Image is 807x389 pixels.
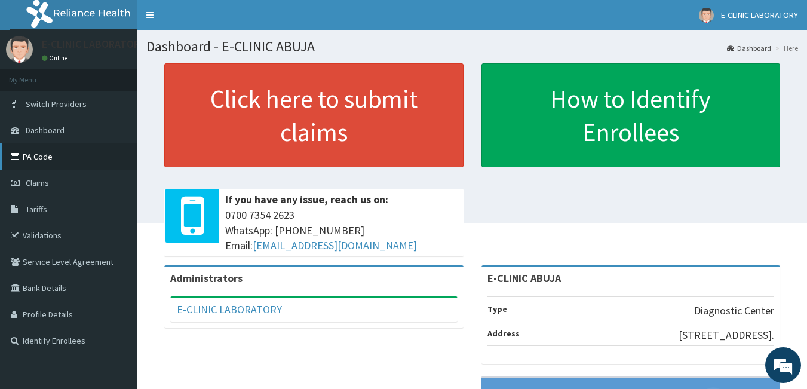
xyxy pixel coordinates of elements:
span: E-CLINIC LABORATORY [721,10,798,20]
b: Address [487,328,520,339]
span: Claims [26,177,49,188]
a: Online [42,54,70,62]
strong: E-CLINIC ABUJA [487,271,561,285]
a: How to Identify Enrollees [481,63,781,167]
a: [EMAIL_ADDRESS][DOMAIN_NAME] [253,238,417,252]
a: E-CLINIC LABORATORY [177,302,282,316]
a: Dashboard [727,43,771,53]
img: User Image [699,8,714,23]
span: Switch Providers [26,99,87,109]
a: Click here to submit claims [164,63,464,167]
span: Dashboard [26,125,65,136]
b: If you have any issue, reach us on: [225,192,388,206]
b: Administrators [170,271,243,285]
span: Tariffs [26,204,47,215]
b: Type [487,304,507,314]
p: Diagnostic Center [694,303,774,318]
h1: Dashboard - E-CLINIC ABUJA [146,39,798,54]
img: User Image [6,36,33,63]
p: [STREET_ADDRESS]. [679,327,774,343]
p: E-CLINIC LABORATORY [42,39,145,50]
li: Here [772,43,798,53]
span: 0700 7354 2623 WhatsApp: [PHONE_NUMBER] Email: [225,207,458,253]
